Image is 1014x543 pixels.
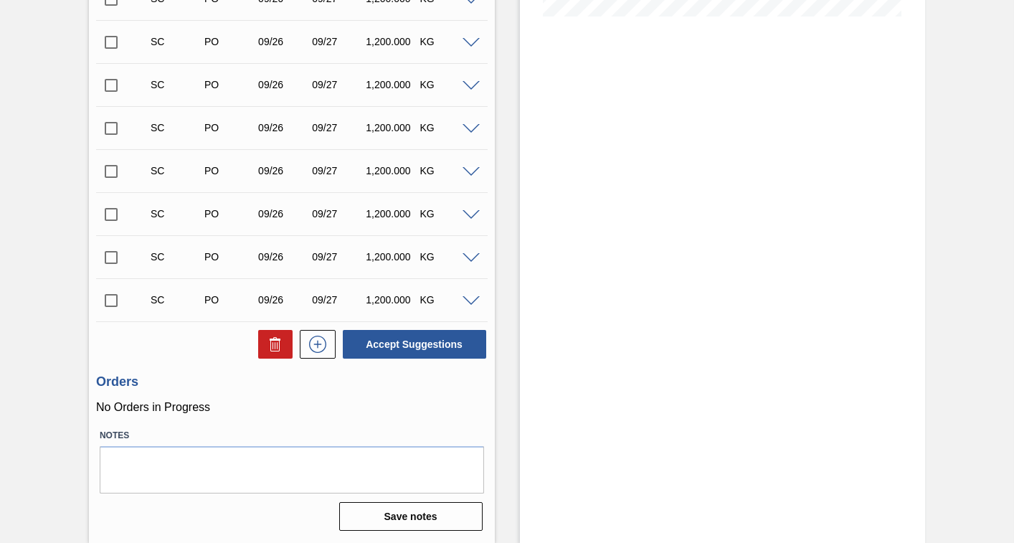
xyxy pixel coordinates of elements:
div: Purchase order [201,79,259,90]
p: No Orders in Progress [96,401,488,414]
div: 09/26/2025 [255,294,313,306]
div: KG [416,208,474,219]
div: 09/27/2025 [308,165,366,176]
div: 1,200.000 [362,36,420,47]
div: 09/27/2025 [308,251,366,263]
div: Accept Suggestions [336,329,488,360]
div: Suggestion Created [147,251,205,263]
div: KG [416,251,474,263]
div: 1,200.000 [362,122,420,133]
div: Suggestion Created [147,36,205,47]
div: New suggestion [293,330,336,359]
div: Suggestion Created [147,294,205,306]
div: 09/27/2025 [308,294,366,306]
div: 09/27/2025 [308,79,366,90]
div: Suggestion Created [147,122,205,133]
div: 1,200.000 [362,294,420,306]
div: Purchase order [201,208,259,219]
div: Suggestion Created [147,165,205,176]
div: 09/26/2025 [255,165,313,176]
div: 1,200.000 [362,208,420,219]
div: 09/26/2025 [255,208,313,219]
div: Delete Suggestions [251,330,293,359]
div: Purchase order [201,36,259,47]
div: Suggestion Created [147,208,205,219]
div: Purchase order [201,251,259,263]
div: KG [416,36,474,47]
div: KG [416,294,474,306]
div: 1,200.000 [362,79,420,90]
div: KG [416,122,474,133]
div: KG [416,165,474,176]
div: 09/26/2025 [255,36,313,47]
div: 1,200.000 [362,251,420,263]
button: Save notes [339,502,483,531]
div: Suggestion Created [147,79,205,90]
div: 09/27/2025 [308,208,366,219]
div: 09/26/2025 [255,122,313,133]
button: Accept Suggestions [343,330,486,359]
div: 1,200.000 [362,165,420,176]
div: Purchase order [201,294,259,306]
label: Notes [100,425,484,446]
div: 09/27/2025 [308,122,366,133]
div: Purchase order [201,165,259,176]
div: 09/27/2025 [308,36,366,47]
div: 09/26/2025 [255,79,313,90]
div: 09/26/2025 [255,251,313,263]
div: Purchase order [201,122,259,133]
h3: Orders [96,374,488,389]
div: KG [416,79,474,90]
